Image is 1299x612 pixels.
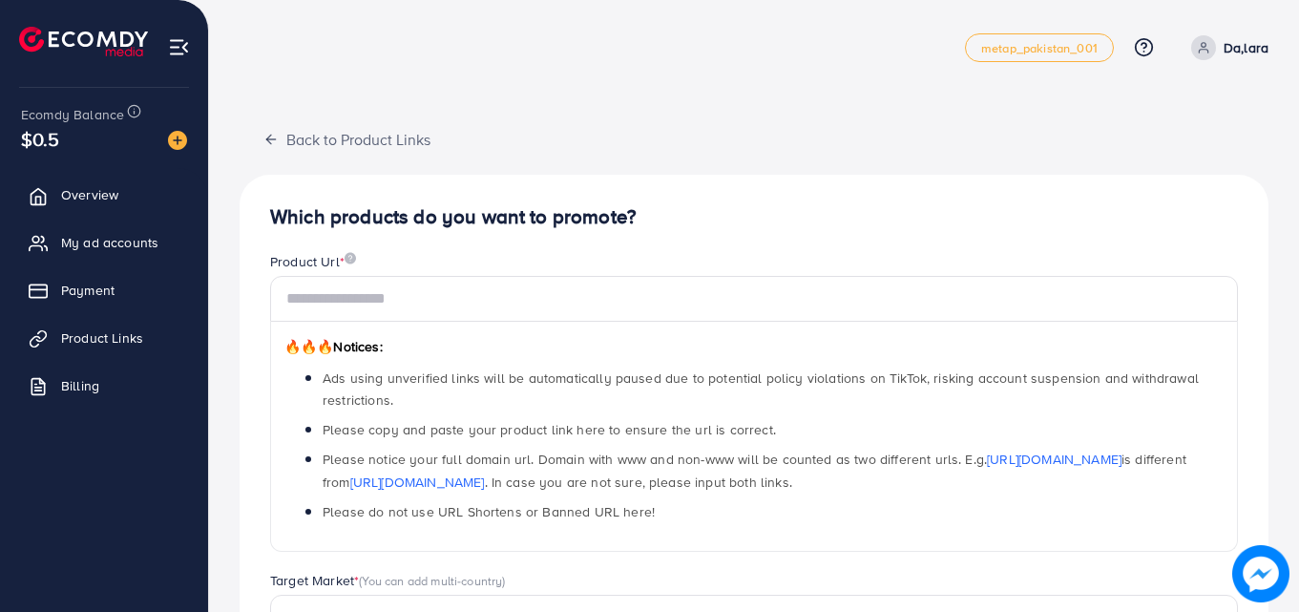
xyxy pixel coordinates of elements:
[323,502,655,521] span: Please do not use URL Shortens or Banned URL here!
[61,376,99,395] span: Billing
[61,281,115,300] span: Payment
[1184,35,1268,60] a: Da,lara
[284,337,333,356] span: 🔥🔥🔥
[965,33,1114,62] a: metap_pakistan_001
[21,125,60,153] span: $0.5
[323,420,776,439] span: Please copy and paste your product link here to ensure the url is correct.
[284,337,383,356] span: Notices:
[323,369,1199,410] span: Ads using unverified links will be automatically paused due to potential policy violations on Tik...
[1224,36,1268,59] p: Da,lara
[345,252,356,264] img: image
[19,27,148,56] img: logo
[981,42,1098,54] span: metap_pakistan_001
[14,223,194,262] a: My ad accounts
[14,319,194,357] a: Product Links
[987,450,1121,469] a: [URL][DOMAIN_NAME]
[240,118,454,159] button: Back to Product Links
[61,328,143,348] span: Product Links
[270,252,356,271] label: Product Url
[359,572,505,589] span: (You can add multi-country)
[323,450,1186,491] span: Please notice your full domain url. Domain with www and non-www will be counted as two different ...
[14,271,194,309] a: Payment
[14,176,194,214] a: Overview
[270,571,506,590] label: Target Market
[14,367,194,405] a: Billing
[350,473,485,492] a: [URL][DOMAIN_NAME]
[61,233,158,252] span: My ad accounts
[168,36,190,58] img: menu
[1232,545,1289,602] img: image
[270,205,1238,229] h4: Which products do you want to promote?
[61,185,118,204] span: Overview
[21,105,124,124] span: Ecomdy Balance
[168,131,187,150] img: image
